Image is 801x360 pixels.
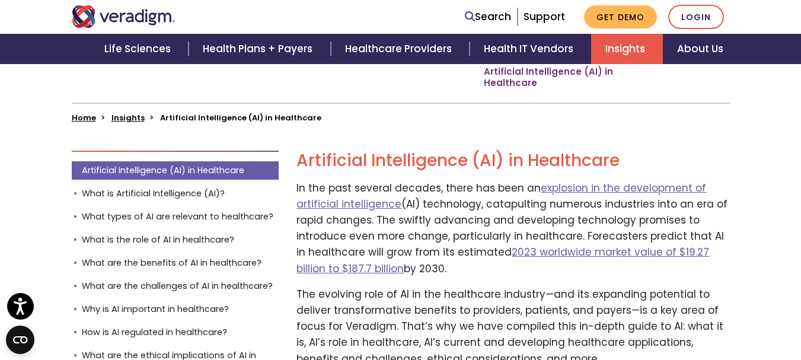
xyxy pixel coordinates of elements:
[72,184,279,203] a: What is Artificial Intelligence (AI)?
[72,277,279,295] a: What are the challenges of AI in healthcare?
[668,5,724,29] a: Login
[6,326,34,354] button: Open CMP widget
[90,34,189,64] a: Life Sciences
[524,9,565,24] a: Support
[72,161,279,180] a: Artificial Intelligence (AI) in Healthcare
[72,208,279,226] a: What types of AI are relevant to healthcare?
[296,245,709,275] a: 2023 worldwide market value of $19.27 billion to $187.7 billion
[72,231,279,249] a: What is the role of AI in healthcare?
[72,300,279,318] a: Why is AI important in healthcare?
[584,5,657,28] a: Get Demo
[296,181,706,211] a: explosion in the development of artificial intelligence
[465,9,511,25] a: Search
[111,112,145,123] a: Insights
[663,34,738,64] a: About Us
[72,5,175,28] img: Veradigm logo
[72,254,279,272] a: What are the benefits of AI in healthcare?
[178,54,224,66] a: Webinars
[72,323,279,342] a: How is AI regulated in healthcare?
[296,180,729,277] p: In the past several decades, there has been an (AI) technology, catapulting numerous industries i...
[331,34,470,64] a: Healthcare Providers
[189,34,330,64] a: Health Plans + Payers
[484,66,623,89] a: Artificial Intelligence (AI) in Healthcare
[72,112,96,123] a: Home
[470,34,591,64] a: Health IT Vendors
[296,151,729,171] h2: Artificial Intelligence (AI) in Healthcare
[591,34,663,64] a: Insights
